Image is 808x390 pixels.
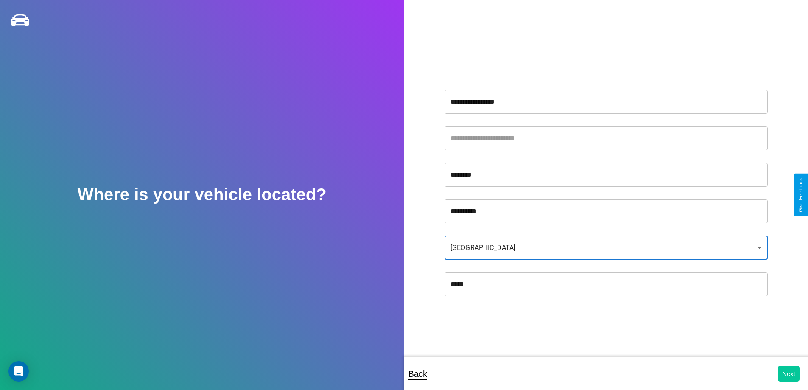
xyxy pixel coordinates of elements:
h2: Where is your vehicle located? [78,185,327,204]
div: Open Intercom Messenger [8,361,29,382]
div: [GEOGRAPHIC_DATA] [445,236,768,260]
button: Next [778,366,800,382]
div: Give Feedback [798,178,804,212]
p: Back [408,366,427,382]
